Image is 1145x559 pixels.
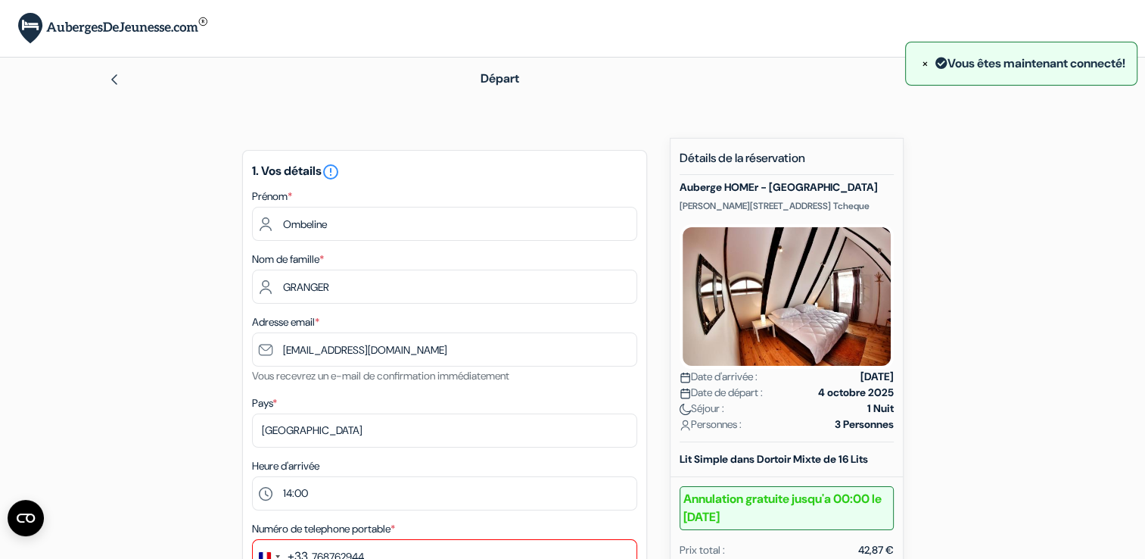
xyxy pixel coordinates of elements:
[835,417,894,433] strong: 3 Personnes
[860,369,894,385] strong: [DATE]
[818,385,894,401] strong: 4 octobre 2025
[252,207,637,241] input: Entrez votre prénom
[680,401,724,417] span: Séjour :
[922,55,929,71] span: ×
[322,163,340,179] a: error_outline
[858,542,894,558] div: 42,87 €
[680,151,894,175] h5: Détails de la réservation
[252,314,319,330] label: Adresse email
[252,369,509,383] small: Vous recevrez un e-mail de confirmation immédiatement
[18,13,207,44] img: AubergesDeJeunesse.com
[680,388,691,399] img: calendar.svg
[252,333,637,367] input: Entrer adresse e-mail
[680,486,894,530] b: Annulation gratuite jusqu'a 00:00 le [DATE]
[252,163,637,181] h5: 1. Vos détails
[680,372,691,383] img: calendar.svg
[680,385,763,401] span: Date de départ :
[867,401,894,417] strong: 1 Nuit
[252,395,277,411] label: Pays
[680,542,725,558] div: Prix total :
[322,163,340,181] i: error_outline
[252,458,319,474] label: Heure d'arrivée
[680,181,894,194] h5: Auberge HOMEr - [GEOGRAPHIC_DATA]
[680,369,758,385] span: Date d'arrivée :
[680,452,868,466] b: Lit Simple dans Dortoir Mixte de 16 Lits
[8,500,44,536] button: Ouvrir le widget CMP
[252,251,324,267] label: Nom de famille
[252,189,292,205] label: Prénom
[252,270,637,304] input: Entrer le nom de famille
[252,521,395,537] label: Numéro de telephone portable
[917,54,1125,73] div: Vous êtes maintenant connecté!
[680,200,894,212] p: [PERSON_NAME][STREET_ADDRESS] Tcheque
[108,73,120,86] img: left_arrow.svg
[680,420,691,431] img: user_icon.svg
[680,417,742,433] span: Personnes :
[680,404,691,415] img: moon.svg
[481,70,519,86] span: Départ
